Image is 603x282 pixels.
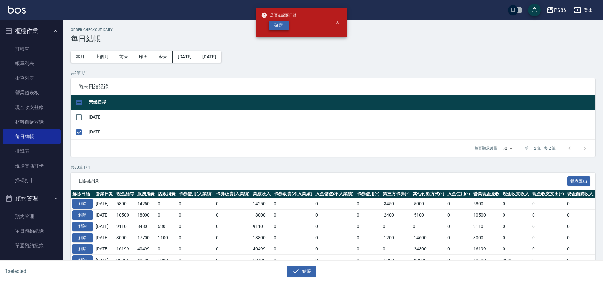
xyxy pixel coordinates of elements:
a: 現金收支登錄 [3,100,61,115]
td: 0 [531,255,565,266]
td: 0 [565,243,595,255]
a: 打帳單 [3,42,61,56]
td: 9110 [251,221,272,232]
h2: Order checkout daily [71,28,595,32]
th: 現金自購收入 [565,190,595,198]
td: 9110 [115,221,136,232]
td: 18500 [472,255,501,266]
p: 第 1–2 筆 共 2 筆 [525,145,556,151]
td: 40499 [251,243,272,255]
td: 0 [446,210,472,221]
td: 0 [355,232,381,243]
td: 18800 [251,232,272,243]
p: 共 30 筆, 1 / 1 [71,164,595,170]
td: [DATE] [94,221,115,232]
button: close [331,15,344,29]
td: 0 [531,243,565,255]
td: 48500 [136,255,157,266]
td: 16199 [472,243,501,255]
td: 0 [156,210,177,221]
th: 解除日結 [71,190,94,198]
th: 其他付款方式(-) [411,190,446,198]
button: 本月 [71,51,90,63]
th: 卡券使用(入業績) [177,190,214,198]
td: 0 [156,243,177,255]
td: 0 [314,210,355,221]
td: 22335 [115,255,136,266]
a: 預約管理 [3,209,61,224]
button: 上個月 [90,51,114,63]
td: -3450 [381,198,411,210]
td: 0 [501,232,531,243]
td: 0 [214,232,252,243]
td: 17700 [136,232,157,243]
td: -5100 [411,210,446,221]
td: 630 [156,221,177,232]
td: 0 [411,221,446,232]
button: 結帳 [287,266,316,277]
td: 16199 [115,243,136,255]
td: 10500 [115,210,136,221]
td: 0 [565,221,595,232]
th: 營業現金應收 [472,190,501,198]
button: 前天 [114,51,134,63]
td: 0 [446,221,472,232]
td: 5800 [472,198,501,210]
a: 掃碼打卡 [3,173,61,188]
th: 入金使用(-) [446,190,472,198]
td: -14600 [411,232,446,243]
td: 0 [565,198,595,210]
th: 第三方卡券(-) [381,190,411,198]
td: 0 [531,221,565,232]
button: 解除 [72,210,93,220]
td: 3000 [115,232,136,243]
td: -30990 [411,255,446,266]
td: 0 [314,255,355,266]
td: 0 [531,210,565,221]
td: 0 [381,221,411,232]
button: PS36 [544,4,569,17]
h6: 1 selected [5,267,150,275]
th: 卡券販賣(不入業績) [272,190,314,198]
button: 確定 [269,21,289,30]
td: -1200 [381,232,411,243]
td: 0 [565,210,595,221]
td: [DATE] [94,232,115,243]
span: 尚未日結紀錄 [78,83,588,90]
td: 0 [531,198,565,210]
a: 單週預約紀錄 [3,238,61,253]
td: 0 [314,243,355,255]
td: 0 [214,198,252,210]
button: 解除 [72,199,93,209]
button: 昨天 [134,51,153,63]
td: 3000 [472,232,501,243]
td: -2400 [381,210,411,221]
td: 3835 [501,255,531,266]
td: [DATE] [87,110,595,125]
a: 掛單列表 [3,71,61,85]
button: 報表及分析 [3,255,61,272]
td: 40499 [136,243,157,255]
td: 0 [214,210,252,221]
td: 9110 [472,221,501,232]
th: 現金收支收入 [501,190,531,198]
img: Logo [8,6,26,14]
button: 解除 [72,255,93,265]
td: 0 [501,243,531,255]
td: 0 [214,255,252,266]
div: PS36 [554,6,566,14]
a: 材料自購登錄 [3,115,61,129]
td: 18000 [251,210,272,221]
a: 帳單列表 [3,56,61,71]
td: 0 [272,243,314,255]
span: 是否確認要日結 [261,12,296,18]
td: 0 [501,198,531,210]
td: 0 [156,198,177,210]
th: 業績收入 [251,190,272,198]
td: 0 [446,243,472,255]
td: 0 [177,221,214,232]
td: 0 [177,255,214,266]
td: 0 [214,221,252,232]
td: 0 [381,243,411,255]
button: 解除 [72,222,93,231]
